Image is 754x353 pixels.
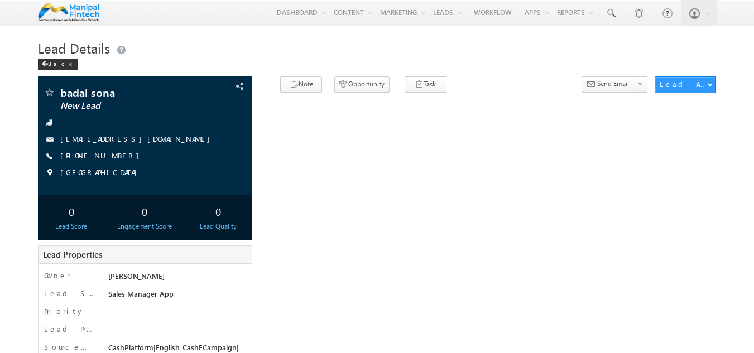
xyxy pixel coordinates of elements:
span: [GEOGRAPHIC_DATA] [60,167,142,178]
label: Priority [44,306,84,316]
label: Lead Source [44,288,95,298]
div: Lead Quality [187,221,249,231]
button: Task [405,76,446,93]
div: Lead Actions [660,79,707,89]
button: Note [280,76,322,93]
span: [PHONE_NUMBER] [60,151,145,162]
span: badal sona [60,87,193,98]
span: New Lead [60,100,193,112]
div: Sales Manager App [105,288,243,304]
span: Send Email [597,79,629,89]
span: [PERSON_NAME] [108,271,165,281]
div: 0 [187,201,249,221]
div: Engagement Score [114,221,176,231]
div: 0 [114,201,176,221]
button: Opportunity [334,76,390,93]
button: Lead Actions [655,76,716,93]
label: Owner [44,270,70,281]
div: Lead Score [41,221,103,231]
img: Custom Logo [38,3,100,22]
span: Lead Properties [43,249,102,260]
div: Back [38,59,78,70]
div: 0 [41,201,103,221]
label: Source Campaign [44,342,95,352]
a: Back [38,58,83,67]
button: Send Email [582,76,634,93]
span: Lead Details [38,39,110,57]
a: [EMAIL_ADDRESS][DOMAIN_NAME] [60,134,215,143]
label: Lead Priority [44,324,95,334]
